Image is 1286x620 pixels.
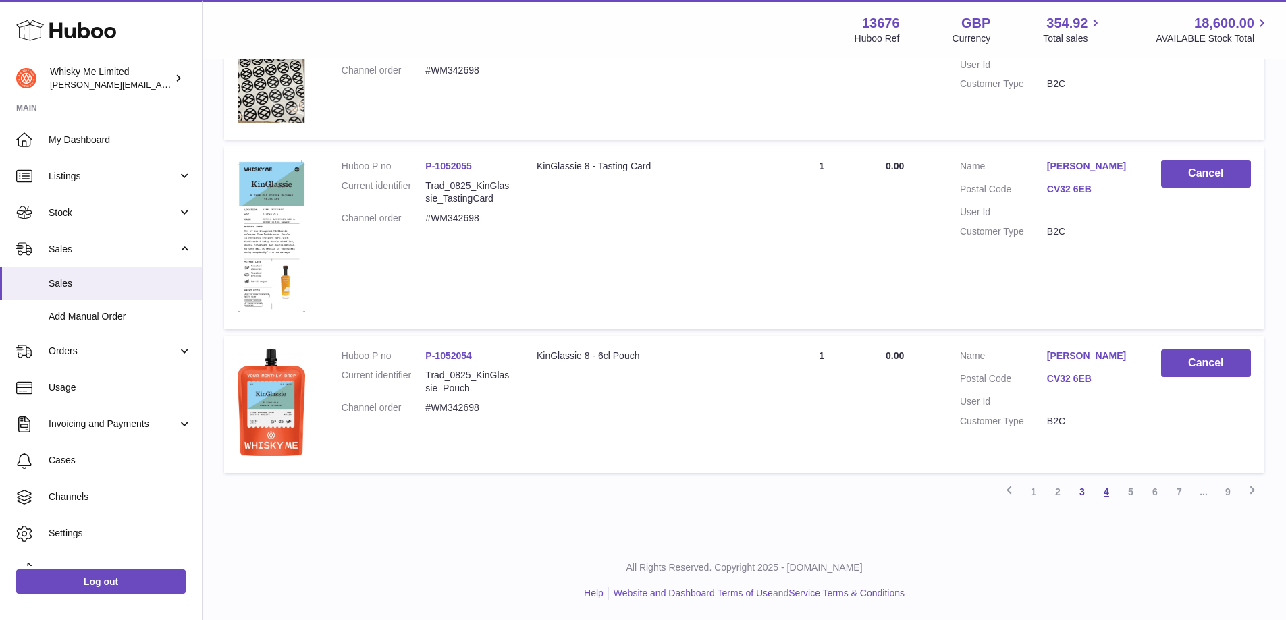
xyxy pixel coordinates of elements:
li: and [609,587,905,600]
a: P-1052054 [425,350,472,361]
a: CV32 6EB [1047,183,1134,196]
dt: Name [960,349,1047,366]
span: Channels [49,490,192,503]
span: My Dashboard [49,134,192,146]
dt: Customer Type [960,415,1047,428]
a: Help [584,588,604,598]
p: All Rights Reserved. Copyright 2025 - [DOMAIN_NAME] [213,561,1275,574]
dt: Customer Type [960,78,1047,90]
span: 0.00 [886,350,904,361]
a: Website and Dashboard Terms of Use [614,588,773,598]
span: ... [1191,480,1216,504]
a: 5 [1119,480,1143,504]
strong: 13676 [862,14,900,32]
a: 18,600.00 AVAILABLE Stock Total [1156,14,1270,45]
a: 7 [1167,480,1191,504]
span: 18,600.00 [1194,14,1254,32]
a: 4 [1094,480,1119,504]
dt: Current identifier [342,179,426,205]
a: 6 [1143,480,1167,504]
dt: Channel order [342,64,426,77]
a: CV32 6EB [1047,372,1134,385]
strong: GBP [961,14,990,32]
a: 2 [1046,480,1070,504]
button: Cancel [1161,349,1251,377]
span: Stock [49,206,178,219]
div: Whisky Me Limited [50,65,171,91]
dt: Channel order [342,212,426,225]
dt: User Id [960,395,1047,408]
span: Settings [49,527,192,540]
a: 1 [1021,480,1046,504]
dt: Customer Type [960,225,1047,238]
span: Listings [49,170,178,183]
span: Sales [49,277,192,290]
dt: User Id [960,59,1047,72]
dd: Trad_0825_KinGlassie_Pouch [425,369,510,395]
span: Orders [49,345,178,358]
dt: Channel order [342,401,426,414]
img: 1752740623.png [238,160,305,312]
img: 1725358317.png [238,13,305,123]
span: 354.92 [1046,14,1088,32]
dd: B2C [1047,415,1134,428]
td: 1 [771,336,872,473]
dt: User Id [960,206,1047,219]
dt: Huboo P no [342,349,426,362]
a: 9 [1216,480,1240,504]
a: Service Terms & Conditions [788,588,905,598]
dd: #WM342698 [425,401,510,414]
dt: Huboo P no [342,160,426,173]
span: [PERSON_NAME][EMAIL_ADDRESS][DOMAIN_NAME] [50,79,271,90]
span: 0.00 [886,161,904,171]
a: P-1052055 [425,161,472,171]
span: Usage [49,381,192,394]
span: Add Manual Order [49,310,192,323]
a: Log out [16,569,186,594]
img: frances@whiskyshop.com [16,68,36,88]
img: 1752740557.jpg [238,349,305,456]
td: 1 [771,146,872,329]
dd: B2C [1047,225,1134,238]
dt: Current identifier [342,369,426,395]
span: Sales [49,243,178,256]
dd: #WM342698 [425,64,510,77]
a: [PERSON_NAME] [1047,349,1134,362]
dd: B2C [1047,78,1134,90]
span: AVAILABLE Stock Total [1156,32,1270,45]
dd: #WM342698 [425,212,510,225]
button: Cancel [1161,160,1251,188]
div: KinGlassie 8 - Tasting Card [537,160,757,173]
dd: Trad_0825_KinGlassie_TastingCard [425,179,510,205]
div: KinGlassie 8 - 6cl Pouch [537,349,757,362]
div: Huboo Ref [855,32,900,45]
dt: Name [960,160,1047,176]
a: 3 [1070,480,1094,504]
dt: Postal Code [960,372,1047,389]
span: Cases [49,454,192,467]
a: [PERSON_NAME] [1047,160,1134,173]
span: Returns [49,563,192,576]
a: 354.92 Total sales [1043,14,1103,45]
div: Currency [953,32,991,45]
span: Invoicing and Payments [49,418,178,430]
dt: Postal Code [960,183,1047,199]
span: Total sales [1043,32,1103,45]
